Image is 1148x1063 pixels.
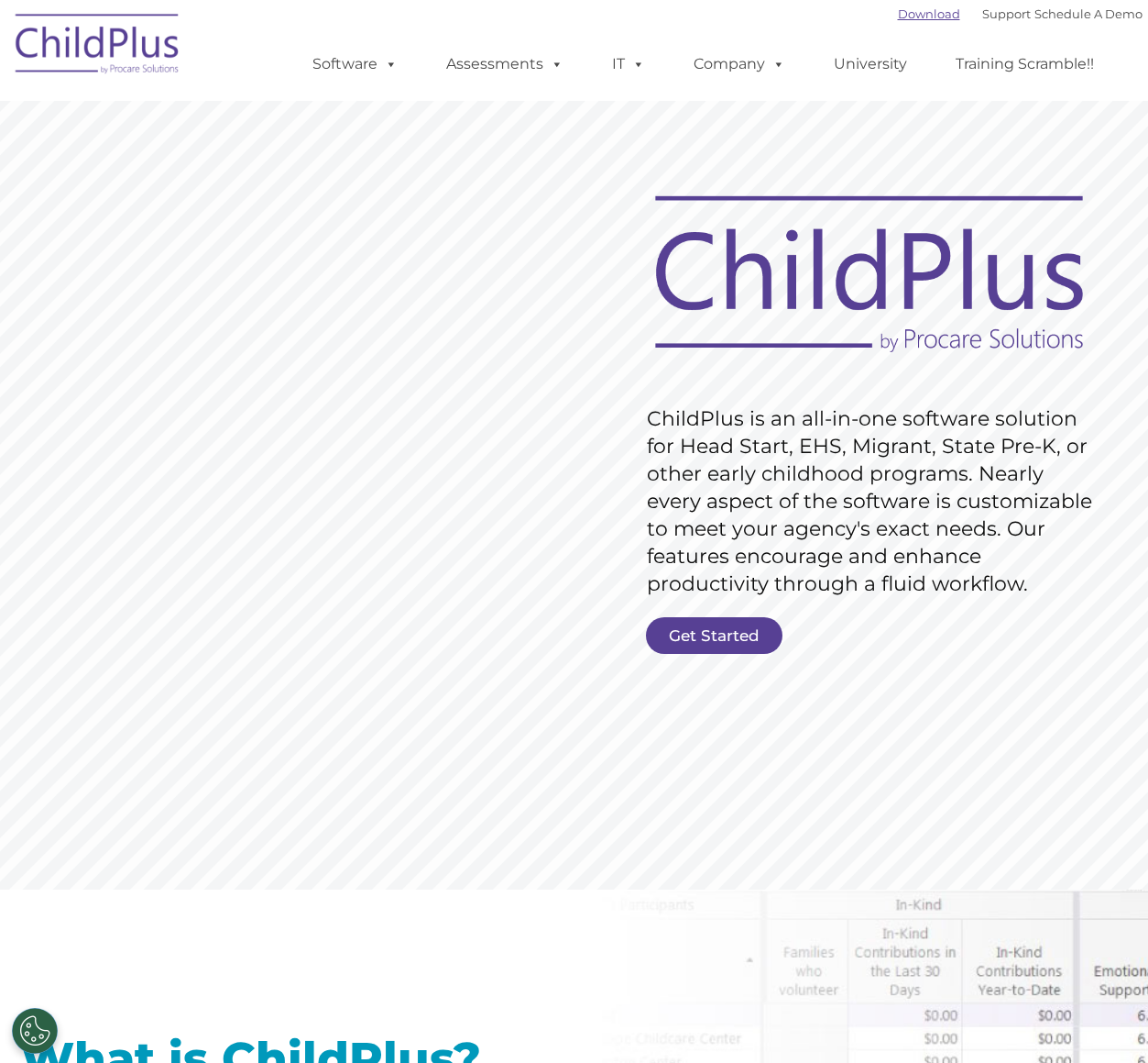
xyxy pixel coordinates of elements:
[594,46,663,83] a: IT
[646,617,782,654] a: Get Started
[1034,6,1143,21] a: Schedule A Demo
[6,1,190,93] img: ChildPlus by Procare Solutions
[898,6,960,21] a: Download
[428,46,582,83] a: Assessments
[675,46,804,83] a: Company
[294,46,416,83] a: Software
[647,405,1101,598] rs-layer: ChildPlus is an all-in-one software solution for Head Start, EHS, Migrant, State Pre-K, or other ...
[982,6,1031,21] a: Support
[815,46,925,83] a: University
[12,1008,58,1054] button: Cookies Settings
[937,46,1112,83] a: Training Scramble!!
[898,6,1143,21] font: |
